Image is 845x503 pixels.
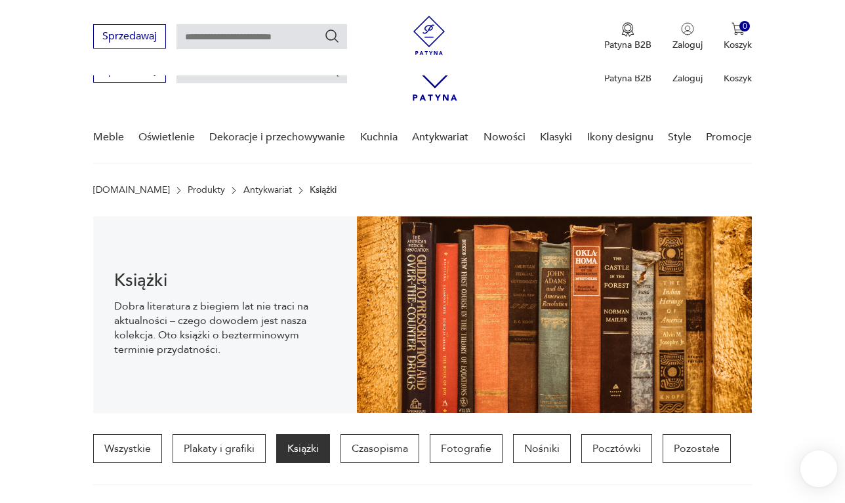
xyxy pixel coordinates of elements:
button: 0Koszyk [724,22,752,51]
a: Książki [276,434,330,463]
a: Meble [93,112,124,163]
p: Patyna B2B [604,72,651,85]
a: Style [668,112,691,163]
button: Szukaj [324,28,340,44]
a: Pozostałe [663,434,731,463]
a: Ikony designu [587,112,653,163]
a: Sprzedawaj [93,33,166,42]
p: Książki [310,185,337,195]
iframe: Smartsupp widget button [800,451,837,487]
p: Dobra literatura z biegiem lat nie traci na aktualności – czego dowodem jest nasza kolekcja. Oto ... [114,299,336,357]
a: [DOMAIN_NAME] [93,185,170,195]
button: Zaloguj [672,22,703,51]
img: Ikonka użytkownika [681,22,694,35]
a: Nowości [484,112,526,163]
button: Patyna B2B [604,22,651,51]
a: Promocje [706,112,752,163]
a: Antykwariat [243,185,292,195]
a: Ikona medaluPatyna B2B [604,22,651,51]
a: Oświetlenie [138,112,195,163]
img: Ikona koszyka [732,22,745,35]
p: Patyna B2B [604,39,651,51]
a: Pocztówki [581,434,652,463]
p: Koszyk [724,72,752,85]
a: Klasyki [540,112,572,163]
a: Nośniki [513,434,571,463]
img: Patyna - sklep z meblami i dekoracjami vintage [409,16,449,55]
a: Produkty [188,185,225,195]
a: Sprzedawaj [93,67,166,76]
p: Zaloguj [672,39,703,51]
a: Plakaty i grafiki [173,434,266,463]
h1: Książki [114,273,336,289]
a: Fotografie [430,434,503,463]
img: Książki [357,216,752,413]
img: Ikona medalu [621,22,634,37]
a: Antykwariat [412,112,468,163]
a: Kuchnia [360,112,398,163]
div: 0 [739,21,751,32]
p: Zaloguj [672,72,703,85]
p: Koszyk [724,39,752,51]
a: Wszystkie [93,434,162,463]
a: Czasopisma [340,434,419,463]
button: Sprzedawaj [93,24,166,49]
a: Dekoracje i przechowywanie [209,112,345,163]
